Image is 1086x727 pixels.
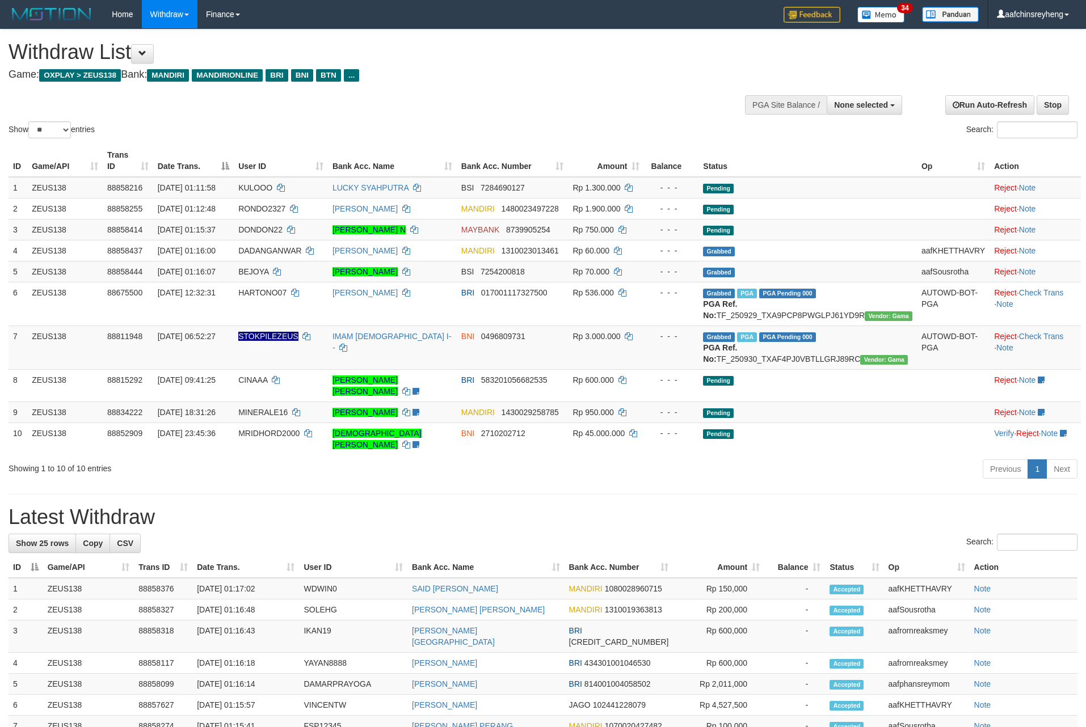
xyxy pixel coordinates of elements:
[332,246,398,255] a: [PERSON_NAME]
[1019,225,1036,234] a: Note
[573,408,613,417] span: Rp 950.000
[332,225,406,234] a: [PERSON_NAME] N
[107,183,142,192] span: 88858216
[192,674,299,695] td: [DATE] 01:16:14
[158,429,216,438] span: [DATE] 23:45:36
[573,375,613,384] span: Rp 600.000
[1041,429,1058,438] a: Note
[573,183,620,192] span: Rp 1.300.000
[573,288,613,297] span: Rp 536.000
[9,506,1077,529] h1: Latest Withdraw
[884,620,970,653] td: aafrornreaksmey
[43,578,134,599] td: ZEUS138
[9,653,43,674] td: 4
[703,205,734,214] span: Pending
[945,95,1034,115] a: Run Auto-Refresh
[9,198,27,219] td: 2
[107,267,142,276] span: 88858444
[990,369,1081,401] td: ·
[830,701,864,711] span: Accepted
[703,376,734,386] span: Pending
[481,288,548,297] span: Copy 017001117327500 to clipboard
[412,658,477,667] a: [PERSON_NAME]
[764,674,825,695] td: -
[134,653,192,674] td: 88858117
[27,145,103,177] th: Game/API: activate to sort column ascending
[238,267,268,276] span: BEJOYA
[502,246,559,255] span: Copy 1310023013461 to clipboard
[573,267,609,276] span: Rp 70.000
[457,145,569,177] th: Bank Acc. Number: activate to sort column ascending
[134,695,192,716] td: 88857627
[830,627,864,636] span: Accepted
[27,177,103,198] td: ZEUS138
[990,261,1081,282] td: ·
[569,700,591,709] span: JAGO
[994,375,1017,384] a: Reject
[703,226,734,235] span: Pending
[9,674,43,695] td: 5
[238,375,267,384] span: CINAAA
[134,578,192,599] td: 88858376
[461,183,474,192] span: BSI
[107,375,142,384] span: 88815292
[830,585,864,594] span: Accepted
[997,121,1077,138] input: Search:
[994,267,1017,276] a: Reject
[238,246,302,255] span: DADANGANWAR
[605,584,662,593] span: Copy 1080028960715 to clipboard
[238,288,287,297] span: HARTONO07
[16,539,69,548] span: Show 25 rows
[332,375,398,396] a: [PERSON_NAME] [PERSON_NAME]
[43,620,134,653] td: ZEUS138
[764,653,825,674] td: -
[502,204,559,213] span: Copy 1480023497228 to clipboard
[461,332,474,341] span: BNI
[192,578,299,599] td: [DATE] 01:17:02
[644,145,698,177] th: Balance
[673,557,764,578] th: Amount: activate to sort column ascending
[9,282,27,326] td: 6
[110,534,141,553] a: CSV
[27,326,103,369] td: ZEUS138
[897,3,912,13] span: 34
[605,605,662,614] span: Copy 1310019363813 to clipboard
[28,121,71,138] select: Showentries
[461,267,474,276] span: BSI
[1019,246,1036,255] a: Note
[238,225,283,234] span: DONDON22
[506,225,550,234] span: Copy 8739905254 to clipboard
[412,584,498,593] a: SAID [PERSON_NAME]
[107,408,142,417] span: 88834222
[332,183,409,192] a: LUCKY SYAHPUTRA
[238,429,300,438] span: MRIDHORD2000
[9,240,27,261] td: 4
[234,145,328,177] th: User ID: activate to sort column ascending
[43,674,134,695] td: ZEUS138
[9,534,76,553] a: Show 25 rows
[703,343,737,363] b: PGA Ref. No:
[990,240,1081,261] td: ·
[698,145,917,177] th: Status
[830,659,864,669] span: Accepted
[884,695,970,716] td: aafKHETTHAVRY
[974,605,991,614] a: Note
[997,534,1077,551] input: Search:
[983,459,1028,479] a: Previous
[573,204,620,213] span: Rp 1.900.000
[412,700,477,709] a: [PERSON_NAME]
[834,100,888,109] span: None selected
[134,557,192,578] th: Trans ID: activate to sort column ascending
[994,183,1017,192] a: Reject
[461,288,474,297] span: BRI
[1046,459,1077,479] a: Next
[9,599,43,620] td: 2
[584,679,651,688] span: Copy 814001004058502 to clipboard
[990,326,1081,369] td: · ·
[158,204,216,213] span: [DATE] 01:12:48
[1019,267,1036,276] a: Note
[698,282,917,326] td: TF_250929_TXA9PCP8PWGLPJ61YD9R
[1019,375,1036,384] a: Note
[860,355,908,365] span: Vendor URL: https://trx31.1velocity.biz
[764,620,825,653] td: -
